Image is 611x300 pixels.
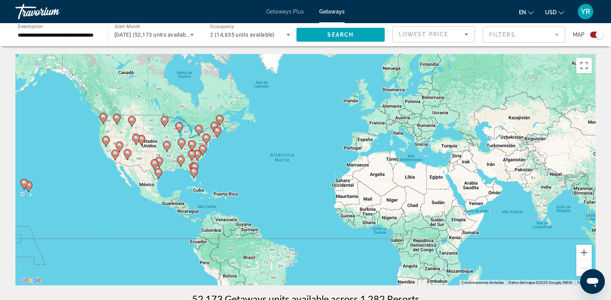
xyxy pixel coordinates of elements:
[18,24,43,29] span: Destination
[573,29,584,40] span: Map
[461,280,504,285] button: Combinaciones de teclas
[399,30,468,39] mat-select: Sort by
[577,280,593,285] a: Términos (se abre en una nueva pestaña)
[576,3,596,20] button: User Menu
[508,280,572,285] span: Datos del mapa ©2025 Google, INEGI
[327,32,353,38] span: Search
[266,8,304,15] a: Getaways Plus
[114,32,193,38] span: [DATE] (52,173 units available)
[483,26,565,43] button: Filter
[17,275,43,285] img: Google
[17,275,43,285] a: Abre esta zona en Google Maps (se abre en una nueva ventana)
[519,9,526,15] span: en
[576,58,592,73] button: Cambiar a la vista en pantalla completa
[519,7,534,18] button: Change language
[114,24,140,29] span: Start Month
[576,261,592,276] button: Reducir
[319,8,345,15] a: Getaways
[210,24,234,29] span: Occupancy
[210,32,274,38] span: 2 (14,635 units available)
[296,28,385,42] button: Search
[15,2,93,22] a: Travorium
[576,245,592,260] button: Ampliar
[545,9,557,15] span: USD
[399,31,448,37] span: Lowest Price
[545,7,564,18] button: Change currency
[581,8,590,15] span: YR
[580,269,605,294] iframe: Botón para iniciar la ventana de mensajería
